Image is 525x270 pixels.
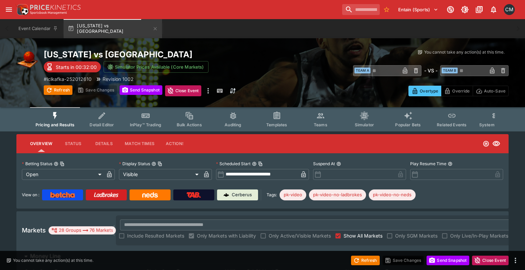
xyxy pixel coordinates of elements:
h5: Markets [22,226,46,234]
button: Toggle light/dark mode [459,3,471,16]
span: Only Active/Visible Markets [269,232,331,239]
span: Team A [354,68,371,73]
button: more [204,85,212,96]
input: search [342,4,380,15]
button: Close Event [165,85,202,96]
button: Money Line [16,250,509,263]
p: Betting Status [22,161,52,167]
span: Show All Markets [344,232,382,239]
button: Simulator Prices Available (Core Markets) [104,61,208,73]
img: Betcha [50,192,75,198]
button: Event Calendar [14,19,62,38]
button: Details [89,136,119,152]
button: Scheduled StartCopy To Clipboard [252,161,257,166]
img: basketball.png [16,49,38,71]
div: Event type filters [30,107,495,131]
p: Starts in 00:32:00 [56,63,97,71]
img: TabNZ [187,192,201,198]
p: Play Resume Time [410,161,446,167]
button: Open [507,219,519,231]
button: Refresh [44,85,72,95]
button: Suspend At [336,161,341,166]
p: You cannot take any action(s) at this time. [13,257,93,264]
button: Actions [160,136,191,152]
button: open drawer [3,3,15,16]
button: No Bookmarks [381,4,392,15]
button: Auto-Save [473,86,509,96]
span: Only SGM Markets [395,232,437,239]
span: Auditing [225,122,241,127]
img: PriceKinetics [30,5,81,10]
button: Notifications [487,3,500,16]
label: View on : [22,189,39,200]
span: Simulator [355,122,374,127]
button: Status [58,136,89,152]
button: Copy To Clipboard [158,161,162,166]
img: Cerberus [224,192,229,198]
div: 28 Groups 76 Markets [51,226,113,235]
h6: - VS - [424,67,437,74]
button: Cameron Matheson [502,2,517,17]
button: Select Tenant [394,4,442,15]
span: Templates [266,122,287,127]
p: Revision 1002 [103,75,134,83]
button: Match Times [119,136,160,152]
button: Play Resume Time [448,161,453,166]
svg: Open [483,140,489,147]
img: Sportsbook Management [30,11,67,14]
div: Betting Target: cerberus [369,189,416,200]
span: Related Events [437,122,467,127]
button: Display StatusCopy To Clipboard [151,161,156,166]
a: Cerberus [217,189,258,200]
span: Only Live/In-Play Markets [450,232,508,239]
button: Refresh [351,256,380,265]
p: Scheduled Start [216,161,251,167]
button: Documentation [473,3,485,16]
button: Overview [25,136,58,152]
p: Suspend At [313,161,335,167]
span: pk-video-no-neds [369,191,416,198]
span: Bulk Actions [177,122,202,127]
svg: Visible [492,140,500,148]
h2: Copy To Clipboard [44,49,276,60]
p: Overtype [420,87,438,95]
span: Pricing and Results [36,122,75,127]
label: Tags: [267,189,277,200]
div: Cameron Matheson [504,4,515,15]
button: Betting StatusCopy To Clipboard [54,161,58,166]
div: Visible [119,169,201,180]
button: more [511,256,520,265]
p: Display Status [119,161,150,167]
span: System Controls [479,122,513,127]
span: Detail Editor [90,122,114,127]
span: Teams [314,122,327,127]
p: Copy To Clipboard [44,75,92,83]
div: Start From [408,86,509,96]
p: Auto-Save [484,87,506,95]
button: Close Event [472,256,509,265]
span: pk-video [280,191,306,198]
img: PriceKinetics Logo [15,3,29,16]
p: Override [452,87,470,95]
button: Connected to PK [444,3,457,16]
span: Popular Bets [395,122,421,127]
span: Only Markets with Liability [197,232,256,239]
div: Betting Target: cerberus [280,189,306,200]
button: Send Snapshot [427,256,469,265]
span: InPlay™ Trading [130,122,161,127]
button: Overtype [408,86,441,96]
div: Open [22,169,104,180]
button: Copy To Clipboard [258,161,263,166]
button: Send Snapshot [120,85,162,95]
span: Include Resulted Markets [127,232,184,239]
div: Betting Target: cerberus [309,189,366,200]
span: pk-video-no-ladbrokes [309,191,366,198]
img: Ladbrokes [94,192,119,198]
button: Override [441,86,473,96]
button: [US_STATE] vs [GEOGRAPHIC_DATA] [64,19,162,38]
button: Copy To Clipboard [60,161,65,166]
p: You cannot take any action(s) at this time. [424,49,504,55]
span: Team B [442,68,458,73]
p: Cerberus [232,191,252,198]
img: Neds [142,192,158,198]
